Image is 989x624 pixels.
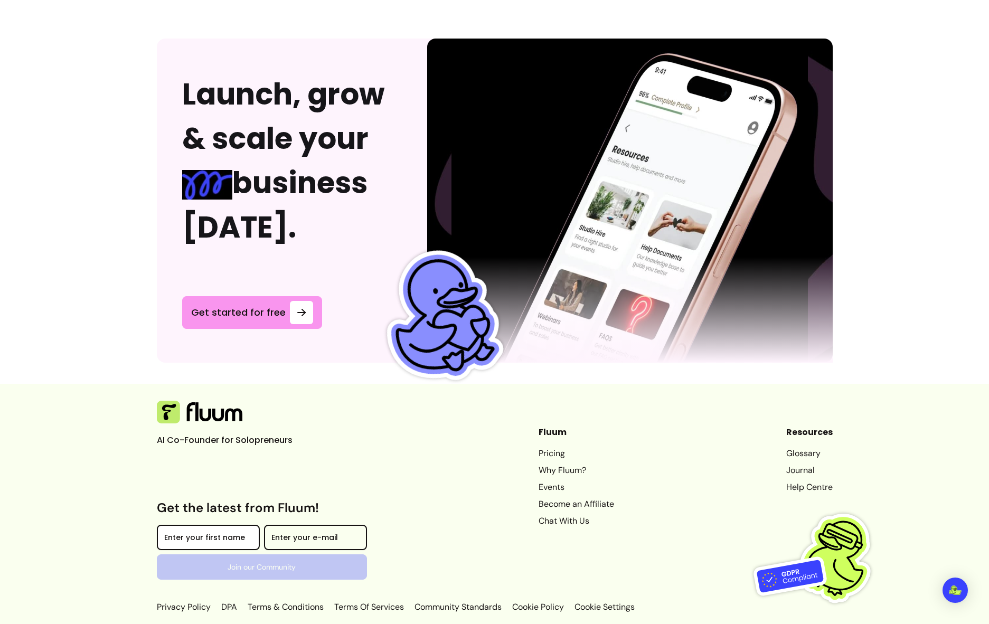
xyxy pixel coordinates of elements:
[539,498,614,510] a: Become an Affiliate
[786,447,833,460] a: Glossary
[157,434,315,447] p: AI Co-Founder for Solopreneurs
[510,601,566,613] a: Cookie Policy
[539,464,614,477] a: Why Fluum?
[572,601,635,613] p: Cookie Settings
[164,534,252,545] input: Enter your first name
[182,170,232,200] img: spring Blue
[182,296,322,329] a: Get started for free
[539,515,614,527] a: Chat With Us
[157,401,242,424] img: Fluum Logo
[182,72,402,250] h2: Launch, grow & scale your business [DATE].
[332,601,406,613] a: Terms Of Services
[271,534,360,545] input: Enter your e-mail
[539,426,614,439] header: Fluum
[786,426,833,439] header: Resources
[539,481,614,494] a: Events
[786,481,833,494] a: Help Centre
[157,499,367,516] h3: Get the latest from Fluum!
[246,601,326,613] a: Terms & Conditions
[219,601,239,613] a: DPA
[427,39,833,363] img: Phone
[539,447,614,460] a: Pricing
[943,578,968,603] div: Open Intercom Messenger
[191,305,286,320] span: Get started for free
[157,601,213,613] a: Privacy Policy
[786,464,833,477] a: Journal
[412,601,504,613] a: Community Standards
